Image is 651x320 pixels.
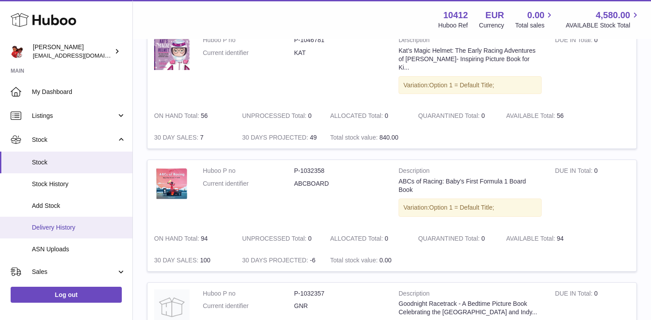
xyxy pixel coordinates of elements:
[32,245,126,254] span: ASN Uploads
[399,300,542,316] div: Goodnight Racetrack - A Bedtime Picture Book Celebrating the [GEOGRAPHIC_DATA] and Indy...
[203,302,294,310] dt: Current identifier
[154,167,190,201] img: product image
[506,235,557,244] strong: AVAILABLE Total
[242,112,308,121] strong: UNPROCESSED Total
[203,167,294,175] dt: Huboo P no
[399,199,542,217] div: Variation:
[32,158,126,167] span: Stock
[294,36,385,44] dd: P-1046781
[330,235,384,244] strong: ALLOCATED Total
[154,134,200,143] strong: 30 DAY SALES
[203,180,294,188] dt: Current identifier
[294,302,385,310] dd: GNR
[236,127,324,148] td: 49
[236,250,324,271] td: -6
[443,9,468,21] strong: 10412
[294,180,385,188] dd: ABCBOARD
[32,268,116,276] span: Sales
[11,45,24,58] img: hello@redracerbooks.com
[506,112,557,121] strong: AVAILABLE Total
[429,204,494,211] span: Option 1 = Default Title;
[500,105,588,127] td: 56
[242,235,308,244] strong: UNPROCESSED Total
[147,105,236,127] td: 56
[154,36,190,70] img: product image
[147,228,236,250] td: 94
[399,36,542,47] strong: Description
[418,112,481,121] strong: QUARANTINED Total
[555,36,594,46] strong: DUE IN Total
[294,167,385,175] dd: P-1032358
[242,257,310,266] strong: 30 DAYS PROJECTED
[33,43,112,60] div: [PERSON_NAME]
[527,9,545,21] span: 0.00
[294,289,385,298] dd: P-1032357
[203,49,294,57] dt: Current identifier
[242,134,310,143] strong: 30 DAYS PROJECTED
[479,21,504,30] div: Currency
[147,127,236,148] td: 7
[32,112,116,120] span: Listings
[330,257,379,266] strong: Total stock value
[380,134,399,141] span: 840.00
[323,228,411,250] td: 0
[566,9,640,30] a: 4,580.00 AVAILABLE Stock Total
[548,160,636,228] td: 0
[11,287,122,303] a: Log out
[32,223,126,232] span: Delivery History
[500,228,588,250] td: 94
[515,9,554,30] a: 0.00 Total sales
[154,235,201,244] strong: ON HAND Total
[485,9,504,21] strong: EUR
[429,82,494,89] span: Option 1 = Default Title;
[566,21,640,30] span: AVAILABLE Stock Total
[399,167,542,177] strong: Description
[203,36,294,44] dt: Huboo P no
[154,112,201,121] strong: ON HAND Total
[330,112,384,121] strong: ALLOCATED Total
[399,177,542,194] div: ABCs of Racing: Baby’s First Formula 1 Board Book
[32,180,126,188] span: Stock History
[330,134,379,143] strong: Total stock value
[399,76,542,94] div: Variation:
[294,49,385,57] dd: KAT
[236,228,324,250] td: 0
[481,112,485,119] span: 0
[515,21,554,30] span: Total sales
[323,105,411,127] td: 0
[32,202,126,210] span: Add Stock
[596,9,630,21] span: 4,580.00
[203,289,294,298] dt: Huboo P no
[147,250,236,271] td: 100
[555,167,594,176] strong: DUE IN Total
[399,47,542,72] div: Kat’s Magic Helmet: The Early Racing Adventures of [PERSON_NAME]- Inspiring Picture Book for Ki...
[236,105,324,127] td: 0
[555,290,594,299] strong: DUE IN Total
[380,257,391,264] span: 0.00
[548,29,636,105] td: 0
[32,88,126,96] span: My Dashboard
[399,289,542,300] strong: Description
[33,52,130,59] span: [EMAIL_ADDRESS][DOMAIN_NAME]
[418,235,481,244] strong: QUARANTINED Total
[32,136,116,144] span: Stock
[438,21,468,30] div: Huboo Ref
[154,257,200,266] strong: 30 DAY SALES
[481,235,485,242] span: 0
